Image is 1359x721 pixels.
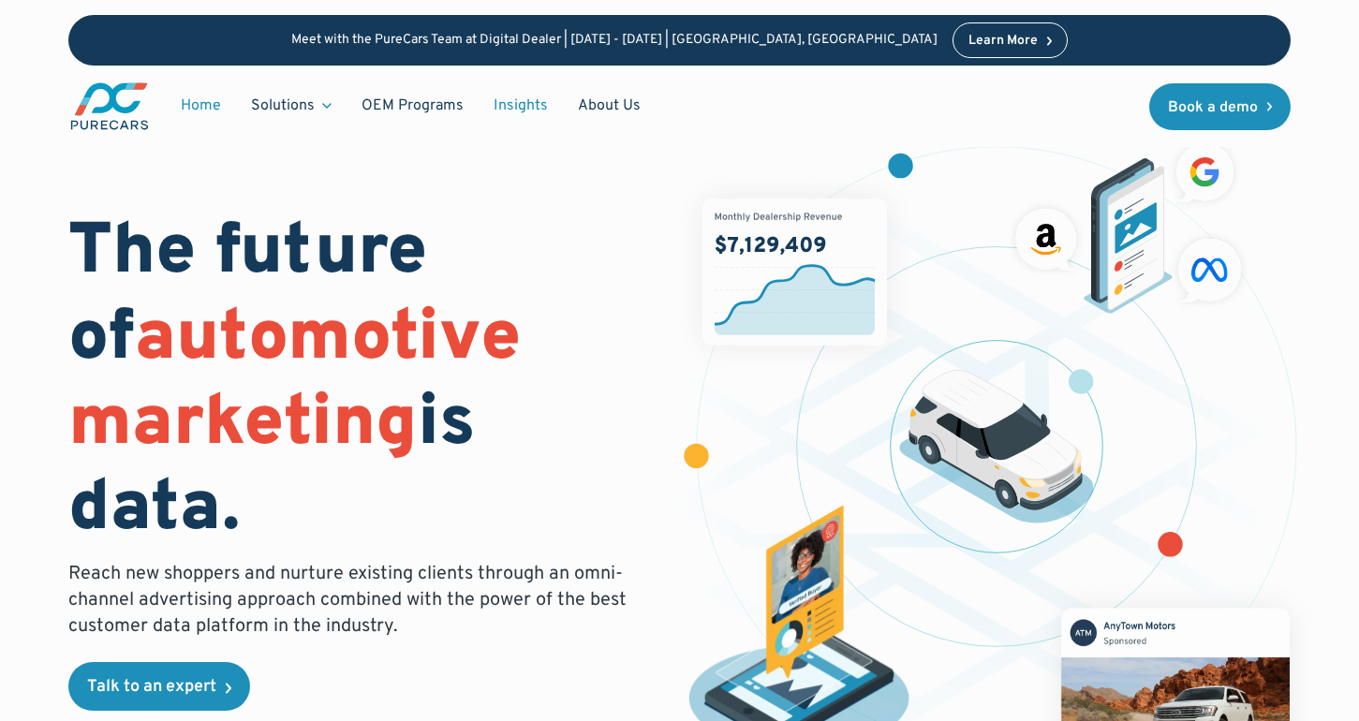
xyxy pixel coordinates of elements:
div: Book a demo [1168,100,1258,115]
p: Meet with the PureCars Team at Digital Dealer | [DATE] - [DATE] | [GEOGRAPHIC_DATA], [GEOGRAPHIC_... [291,33,938,49]
div: Solutions [236,88,347,124]
div: Learn More [968,35,1038,48]
a: Talk to an expert [68,662,250,711]
div: Talk to an expert [87,679,216,696]
a: Book a demo [1149,83,1292,130]
h1: The future of is data. [68,212,657,553]
a: OEM Programs [347,88,479,124]
a: Home [166,88,236,124]
img: chart showing monthly dealership revenue of $7m [702,199,887,346]
img: ads on social media and advertising partners [1007,135,1249,314]
a: main [68,81,151,132]
a: Learn More [953,22,1069,58]
a: Insights [479,88,563,124]
img: purecars logo [68,81,151,132]
a: About Us [563,88,656,124]
p: Reach new shoppers and nurture existing clients through an omni-channel advertising approach comb... [68,561,638,640]
span: automotive marketing [68,295,521,470]
div: Solutions [251,96,315,116]
img: illustration of a vehicle [899,370,1094,523]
